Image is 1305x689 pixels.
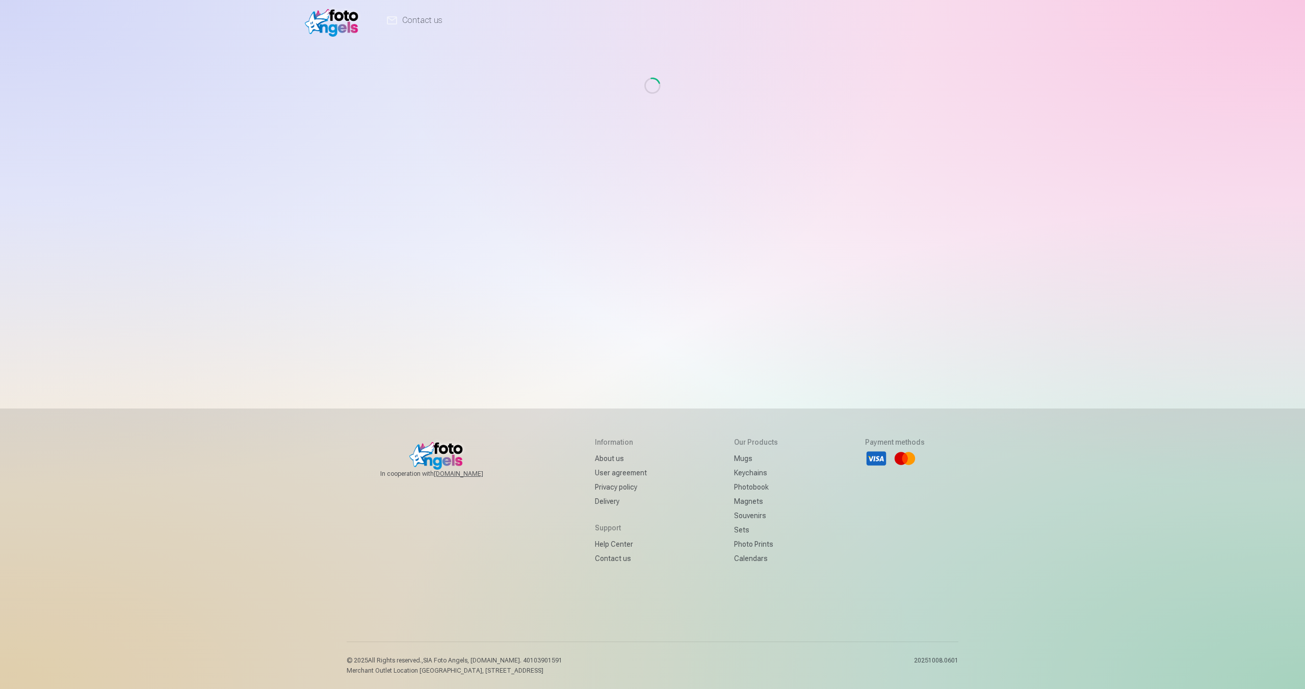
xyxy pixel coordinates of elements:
a: Help Center [595,537,647,551]
a: Contact us [595,551,647,566]
h5: Information [595,437,647,447]
span: In cooperation with [380,470,508,478]
h5: Payment methods [865,437,925,447]
a: Photo prints [734,537,778,551]
h5: Our products [734,437,778,447]
a: Sets [734,523,778,537]
span: SIA Foto Angels, [DOMAIN_NAME]. 40103901591 [423,657,562,664]
a: About us [595,451,647,466]
h5: Support [595,523,647,533]
li: Visa [865,447,888,470]
a: Calendars [734,551,778,566]
a: Photobook [734,480,778,494]
a: User agreement [595,466,647,480]
a: Keychains [734,466,778,480]
a: Souvenirs [734,508,778,523]
a: Privacy policy [595,480,647,494]
a: Mugs [734,451,778,466]
p: © 2025 All Rights reserved. , [347,656,562,665]
p: 20251008.0601 [914,656,958,675]
img: /fa1 [305,4,363,37]
a: [DOMAIN_NAME] [434,470,508,478]
li: Mastercard [894,447,916,470]
a: Magnets [734,494,778,508]
a: Delivery [595,494,647,508]
p: Merchant Outlet Location [GEOGRAPHIC_DATA], [STREET_ADDRESS] [347,667,562,675]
